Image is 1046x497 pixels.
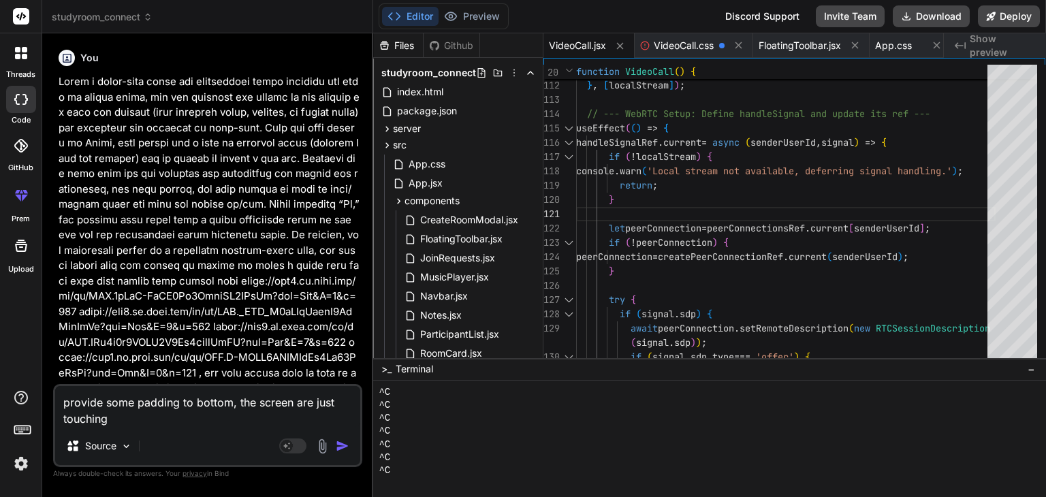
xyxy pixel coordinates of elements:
[658,322,734,334] span: peerConnection
[641,165,647,177] span: (
[669,79,674,91] span: ]
[603,79,609,91] span: [
[641,308,674,320] span: signal
[373,39,423,52] div: Files
[919,165,952,177] span: ling.'
[576,122,625,134] span: useEffect
[543,107,558,121] div: 114
[658,136,663,148] span: .
[631,336,636,349] span: (
[647,122,658,134] span: =>
[881,136,887,148] span: {
[576,165,614,177] span: console
[424,39,479,52] div: Github
[543,135,558,150] div: 116
[734,322,740,334] span: .
[121,440,132,452] img: Pick Models
[419,269,490,285] span: MusicPlayer.jsx
[805,222,810,234] span: .
[631,351,641,363] span: if
[952,165,957,177] span: )
[893,5,970,27] button: Download
[625,65,674,78] span: VideoCall
[620,308,631,320] span: if
[707,351,712,363] span: .
[609,293,625,306] span: try
[680,65,685,78] span: )
[609,265,614,277] span: }
[419,250,496,266] span: JoinRequests.jsx
[407,156,447,172] span: App.css
[712,236,718,248] span: )
[8,162,33,174] label: GitHub
[707,222,805,234] span: peerConnectionsRef
[419,307,463,323] span: Notes.jsx
[560,293,577,307] div: Click to collapse the range.
[620,165,641,177] span: warn
[701,336,707,349] span: ;
[970,32,1035,59] span: Show preview
[549,39,606,52] span: VideoCall.jsx
[631,322,658,334] span: await
[631,122,636,134] span: (
[625,222,701,234] span: peerConnection
[652,251,658,263] span: =
[560,236,577,250] div: Click to collapse the range.
[55,386,360,427] textarea: provide some padding to bottom, the screen are just touching
[631,236,636,248] span: !
[717,5,808,27] div: Discord Support
[543,278,558,293] div: 126
[379,451,390,464] span: ^C
[379,438,390,451] span: ^C
[52,10,153,24] span: studyroom_connect
[821,136,854,148] span: signal
[543,121,558,135] div: 115
[740,322,849,334] span: setRemoteDescription
[680,79,685,91] span: ;
[701,136,707,148] span: =
[712,351,734,363] span: type
[674,65,680,78] span: (
[379,425,390,438] span: ^C
[393,122,421,135] span: server
[707,150,712,163] span: {
[919,222,925,234] span: ]
[816,5,885,27] button: Invite Team
[543,93,558,107] div: 113
[543,65,558,80] span: 20
[407,175,444,191] span: App.jsx
[647,165,919,177] span: 'Local stream not available, deferring signal hand
[701,222,707,234] span: =
[631,293,636,306] span: {
[898,251,903,263] span: )
[560,150,577,164] div: Click to collapse the range.
[609,193,614,206] span: }
[691,336,696,349] span: )
[631,150,636,163] span: !
[925,222,930,234] span: ;
[543,221,558,236] div: 122
[865,136,876,148] span: =>
[636,308,641,320] span: (
[854,222,919,234] span: senderUserId
[560,121,577,135] div: Click to collapse the range.
[576,251,652,263] span: peerConnection
[685,351,691,363] span: .
[576,136,658,148] span: handleSignalRef
[816,136,821,148] span: ,
[625,236,631,248] span: (
[876,322,990,334] span: RTCSessionDescription
[691,65,696,78] span: {
[849,322,854,334] span: (
[336,439,349,453] img: icon
[1025,358,1038,380] button: −
[691,351,707,363] span: sdp
[614,165,620,177] span: .
[80,51,99,65] h6: You
[636,150,696,163] span: localStream
[587,79,592,91] span: }
[379,464,390,477] span: ^C
[625,150,631,163] span: (
[53,467,362,480] p: Always double-check its answers. Your in Bind
[543,350,558,364] div: 130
